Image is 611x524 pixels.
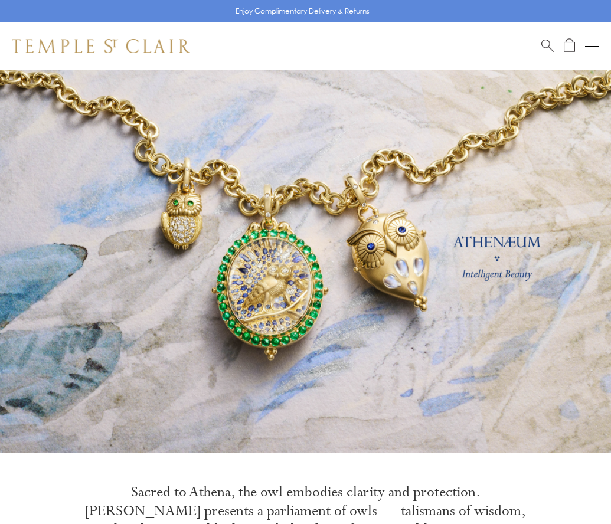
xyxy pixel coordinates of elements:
a: Search [541,38,554,53]
button: Open navigation [585,39,599,53]
a: Open Shopping Bag [564,38,575,53]
p: Enjoy Complimentary Delivery & Returns [236,5,370,17]
img: Temple St. Clair [12,39,190,53]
